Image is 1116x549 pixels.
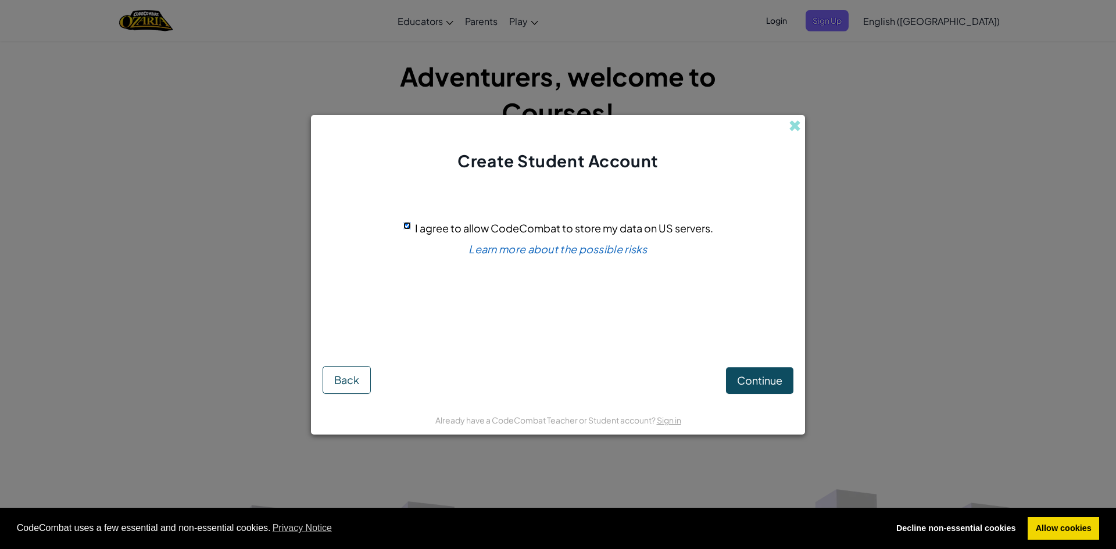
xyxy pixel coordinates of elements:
[17,519,879,537] span: CodeCombat uses a few essential and non-essential cookies.
[1028,517,1099,540] a: allow cookies
[468,242,648,256] a: Learn more about the possible risks
[487,298,629,310] p: If you are not sure, ask your teacher.
[435,415,657,425] span: Already have a CodeCombat Teacher or Student account?
[457,150,658,171] span: Create Student Account
[334,373,359,386] span: Back
[888,517,1024,540] a: deny cookies
[737,374,782,387] span: Continue
[323,366,371,394] button: Back
[415,221,713,235] span: I agree to allow CodeCombat to store my data on US servers.
[403,222,411,229] input: I agree to allow CodeCombat to store my data on US servers.
[657,415,681,425] a: Sign in
[726,367,793,394] button: Continue
[271,519,334,537] a: learn more about cookies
